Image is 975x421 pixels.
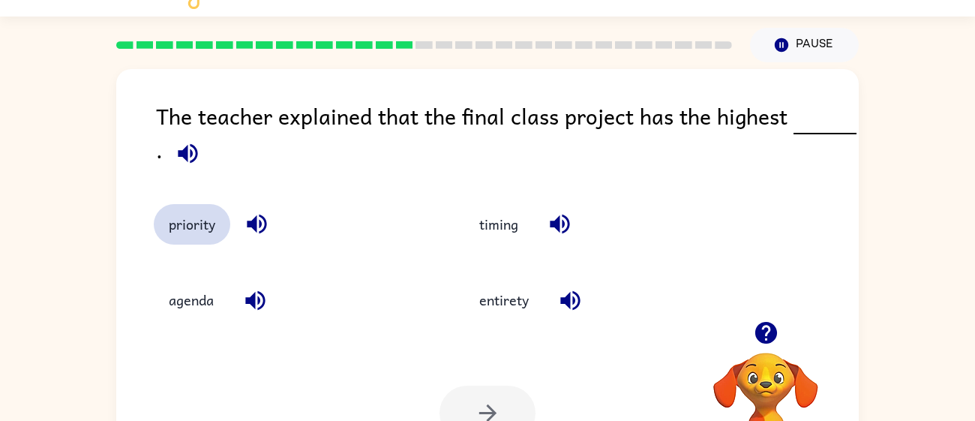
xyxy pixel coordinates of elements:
button: entirety [464,280,544,320]
button: agenda [154,280,229,320]
div: The teacher explained that the final class project has the highest . [156,99,859,174]
button: timing [464,204,533,245]
button: Pause [750,28,859,62]
button: priority [154,204,230,245]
